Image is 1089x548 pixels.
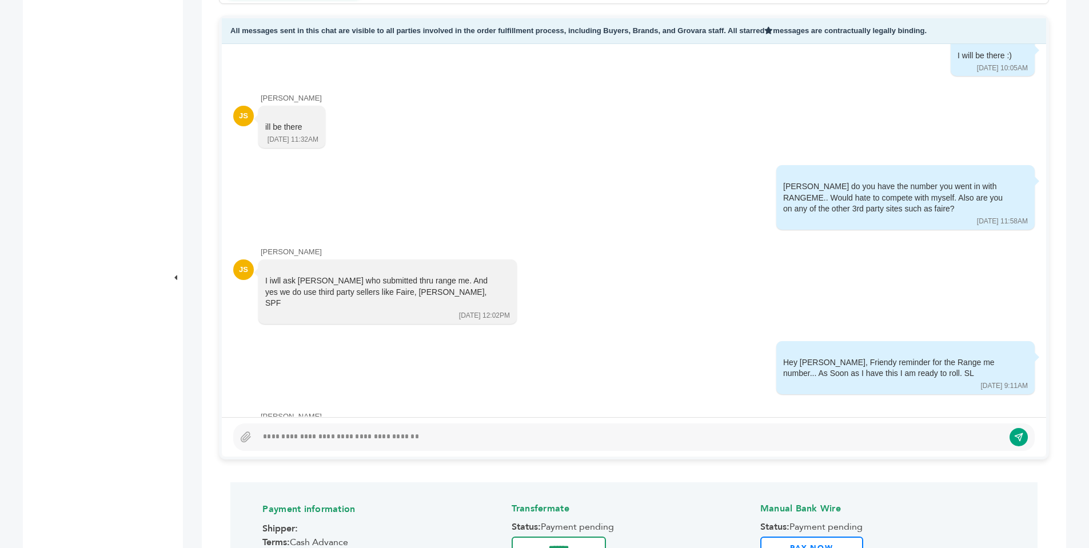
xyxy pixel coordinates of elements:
[977,63,1028,73] div: [DATE] 10:05AM
[977,217,1028,226] div: [DATE] 11:58AM
[262,494,508,521] h4: Payment information
[760,521,789,533] strong: Status:
[265,122,302,133] div: ill be there
[261,247,1035,257] div: [PERSON_NAME]
[512,521,757,533] span: Payment pending
[233,106,254,126] div: JS
[512,494,757,521] h4: Transfermate
[268,135,318,145] div: [DATE] 11:32AM
[958,50,1012,62] div: I will be there :)
[265,275,494,309] div: I iwll ask [PERSON_NAME] who submitted thru range me. And yes we do use third party sellers like ...
[981,381,1028,391] div: [DATE] 9:11AM
[760,494,1006,521] h4: Manual Bank Wire
[262,522,298,535] strong: Shipper:
[783,181,1012,215] div: [PERSON_NAME] do you have the number you went in with RANGEME.. Would hate to compete with myself...
[261,93,1035,103] div: [PERSON_NAME]
[760,521,1006,533] span: Payment pending
[222,18,1046,44] div: All messages sent in this chat are visible to all parties involved in the order fulfillment proce...
[459,311,510,321] div: [DATE] 12:02PM
[233,259,254,280] div: JS
[261,411,1035,422] div: [PERSON_NAME]
[783,357,1012,379] div: Hey [PERSON_NAME], Friendy reminder for the Range me number... As Soon as I have this I am ready ...
[512,521,541,533] strong: Status:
